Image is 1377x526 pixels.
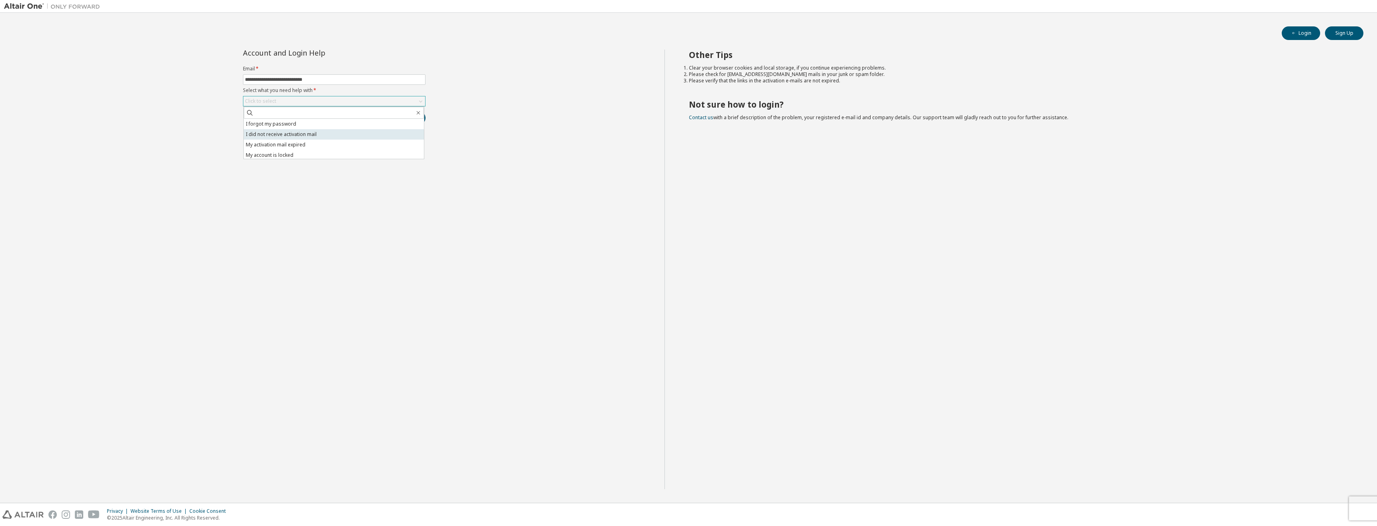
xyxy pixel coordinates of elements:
[243,66,426,72] label: Email
[189,508,231,514] div: Cookie Consent
[75,510,83,519] img: linkedin.svg
[689,71,1349,78] li: Please check for [EMAIL_ADDRESS][DOMAIN_NAME] mails in your junk or spam folder.
[107,514,231,521] p: © 2025 Altair Engineering, Inc. All Rights Reserved.
[4,2,104,10] img: Altair One
[689,114,713,121] a: Contact us
[1282,26,1320,40] button: Login
[689,50,1349,60] h2: Other Tips
[243,50,389,56] div: Account and Login Help
[1325,26,1363,40] button: Sign Up
[62,510,70,519] img: instagram.svg
[245,98,276,104] div: Click to select
[689,65,1349,71] li: Clear your browser cookies and local storage, if you continue experiencing problems.
[2,510,44,519] img: altair_logo.svg
[244,119,424,129] li: I forgot my password
[243,87,426,94] label: Select what you need help with
[130,508,189,514] div: Website Terms of Use
[689,78,1349,84] li: Please verify that the links in the activation e-mails are not expired.
[107,508,130,514] div: Privacy
[689,114,1068,121] span: with a brief description of the problem, your registered e-mail id and company details. Our suppo...
[689,99,1349,110] h2: Not sure how to login?
[48,510,57,519] img: facebook.svg
[88,510,100,519] img: youtube.svg
[243,96,425,106] div: Click to select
